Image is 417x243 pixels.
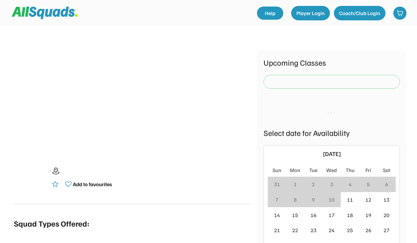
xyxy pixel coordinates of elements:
div: 27 [383,226,389,234]
img: yH5BAEAAAAALAAAAAABAAEAAAIBRAA7 [14,161,47,194]
div: Upcoming Classes [264,56,400,68]
div: 11 [347,196,353,204]
div: 5 [367,180,370,188]
div: 18 [347,211,353,219]
div: 9 [312,196,315,204]
div: 19 [365,211,371,219]
div: 4 [349,180,352,188]
a: Help [257,7,283,20]
div: 3 [330,180,333,188]
div: 21 [274,226,280,234]
div: 25 [347,226,353,234]
div: [DATE] [279,149,384,158]
div: 20 [383,211,389,219]
div: 17 [329,211,335,219]
div: 24 [329,226,335,234]
div: 13 [383,196,389,204]
div: 15 [292,211,298,219]
div: Sat [383,166,390,174]
div: Fri [365,166,371,174]
div: 14 [274,211,280,219]
div: Sun [272,166,281,174]
img: yH5BAEAAAAALAAAAAABAAEAAAIBRAA7 [42,50,222,148]
div: 26 [365,226,371,234]
img: shopping-cart-01%20%281%29.svg [397,10,403,16]
div: 23 [311,226,316,234]
div: 12 [365,196,371,204]
div: 22 [292,226,298,234]
div: 8 [294,196,297,204]
div: Add to favourites [73,180,112,188]
div: 2 [312,180,315,188]
div: 10 [329,196,335,204]
div: Thu [346,166,355,174]
div: Tue [309,166,317,174]
div: Wed [326,166,337,174]
button: Coach/Club Login [334,6,385,20]
img: Squad%20Logo.svg [12,7,78,19]
div: 16 [311,211,316,219]
div: Squad Types Offered: [14,217,89,229]
div: 31 [274,180,280,188]
div: 6 [385,180,388,188]
div: Mon [290,166,300,174]
div: Select date for Availability [264,127,400,139]
button: Player Login [291,6,330,20]
div: 1 [294,180,297,188]
div: 7 [275,196,278,204]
